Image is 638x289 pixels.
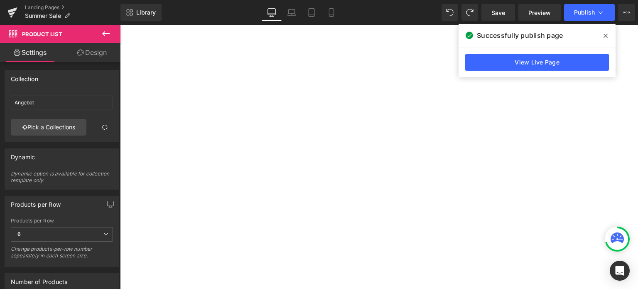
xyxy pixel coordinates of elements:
span: Library [136,9,156,16]
a: Tablet [302,4,321,21]
a: Laptop [282,4,302,21]
a: Desktop [262,4,282,21]
div: Change products-per-row number sepearately in each screen size. [11,246,113,264]
button: Undo [442,4,458,21]
span: Summer Sale [25,12,61,19]
a: View Live Page [465,54,609,71]
a: Landing Pages [25,4,120,11]
span: Successfully publish page [477,30,563,40]
span: Save [491,8,505,17]
div: Dynamic [11,149,35,161]
div: Collection [11,71,38,82]
div: Dynamic option is available for collection template only. [11,170,113,189]
b: 6 [17,231,21,237]
div: Products per Row [11,196,61,208]
span: Publish [574,9,595,16]
div: Number of Products [11,274,67,285]
button: Publish [564,4,615,21]
a: Design [62,43,122,62]
a: Pick a Collections [11,119,86,136]
span: Product List [22,31,62,37]
button: More [618,4,635,21]
button: Redo [461,4,478,21]
div: Products per Row [11,218,113,224]
a: Mobile [321,4,341,21]
a: Preview [518,4,561,21]
a: New Library [120,4,162,21]
div: Open Intercom Messenger [610,261,630,281]
span: Preview [528,8,551,17]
